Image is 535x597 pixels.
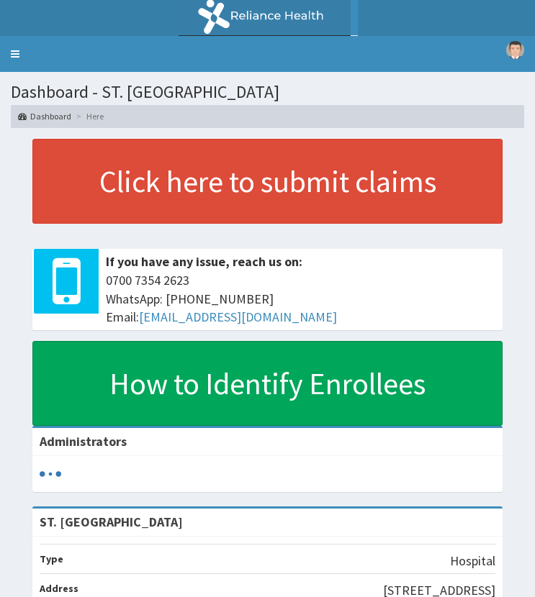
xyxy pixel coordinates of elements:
b: Type [40,552,63,565]
b: If you have any issue, reach us on: [106,253,302,270]
b: Address [40,582,78,595]
a: How to Identify Enrollees [32,341,503,426]
a: [EMAIL_ADDRESS][DOMAIN_NAME] [139,309,337,325]
b: Administrators [40,433,127,450]
a: Dashboard [18,110,71,122]
li: Here [73,110,104,122]
svg: audio-loading [40,463,61,485]
p: Hospital [450,552,495,570]
strong: ST. [GEOGRAPHIC_DATA] [40,514,183,530]
h1: Dashboard - ST. [GEOGRAPHIC_DATA] [11,83,524,101]
span: 0700 7354 2623 WhatsApp: [PHONE_NUMBER] Email: [106,271,495,327]
img: User Image [506,41,524,59]
a: Click here to submit claims [32,139,503,224]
